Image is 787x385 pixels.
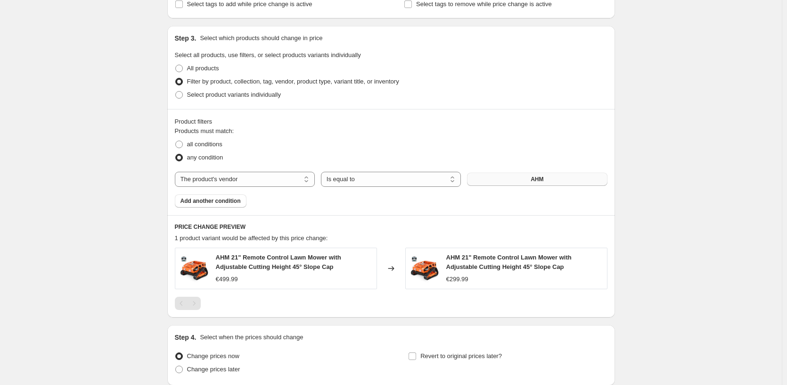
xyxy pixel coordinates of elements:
[175,33,197,43] h2: Step 3.
[187,0,312,8] span: Select tags to add while price change is active
[446,275,468,284] div: €299.99
[175,51,361,59] span: Select all products, use filters, or select products variants individually
[187,141,222,148] span: all conditions
[175,333,197,342] h2: Step 4.
[175,234,328,242] span: 1 product variant would be affected by this price change:
[187,154,223,161] span: any condition
[200,333,303,342] p: Select when the prices should change
[446,254,572,270] span: AHM 21" Remote Control Lawn Mower with Adjustable Cutting Height 45° Slope Cap
[187,91,281,98] span: Select product variants individually
[175,117,607,126] div: Product filters
[175,127,234,134] span: Products must match:
[175,223,607,231] h6: PRICE CHANGE PREVIEW
[175,297,201,310] nav: Pagination
[200,33,322,43] p: Select which products should change in price
[187,78,399,85] span: Filter by product, collection, tag, vendor, product type, variant title, or inventory
[187,352,239,360] span: Change prices now
[416,0,552,8] span: Select tags to remove while price change is active
[180,254,208,283] img: AHM-21-Remote-Control-Lawn-Mower-with-Adjustable-Cutting-Height-45-Slope-Cap_a1b42031-c496-4178-a...
[216,275,238,284] div: €499.99
[187,65,219,72] span: All products
[467,173,607,186] button: AHM
[531,176,543,183] span: AHM
[420,352,502,360] span: Revert to original prices later?
[216,254,341,270] span: AHM 21" Remote Control Lawn Mower with Adjustable Cutting Height 45° Slope Cap
[180,197,241,205] span: Add another condition
[410,254,439,283] img: AHM-21-Remote-Control-Lawn-Mower-with-Adjustable-Cutting-Height-45-Slope-Cap_a1b42031-c496-4178-a...
[187,366,240,373] span: Change prices later
[175,194,246,208] button: Add another condition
